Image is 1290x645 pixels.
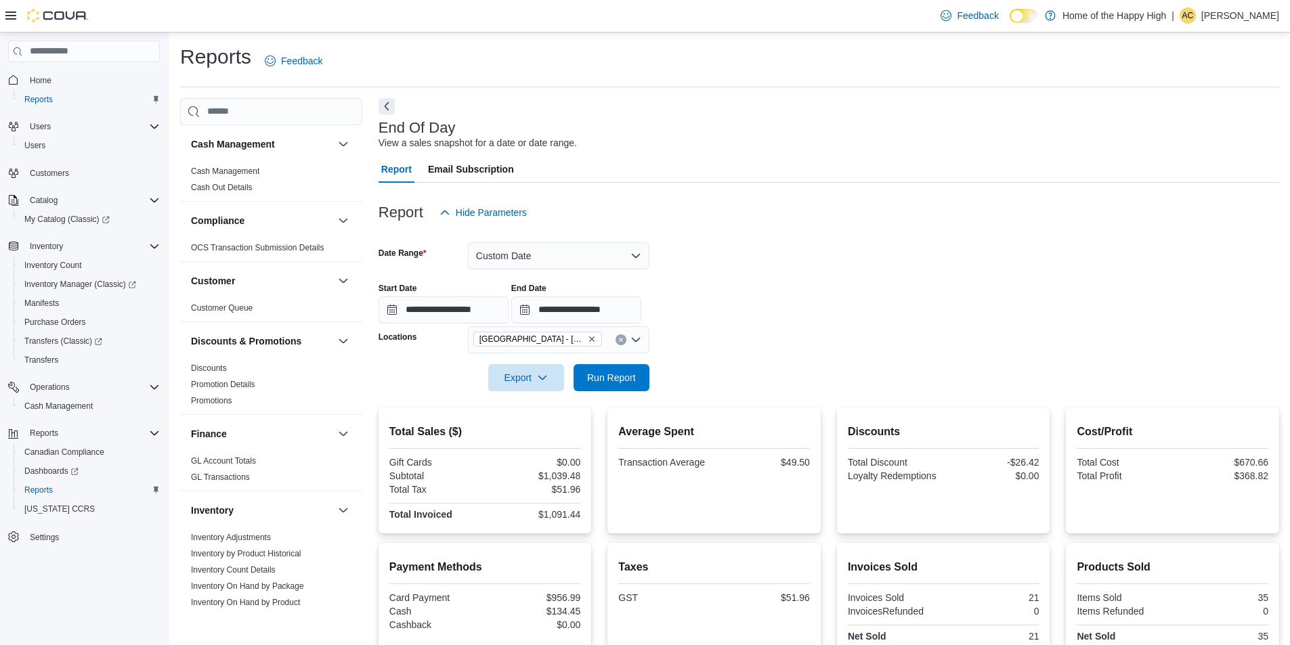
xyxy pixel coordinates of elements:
[379,283,417,294] label: Start Date
[24,238,160,254] span: Inventory
[389,484,482,495] div: Total Tax
[379,98,395,114] button: Next
[19,91,58,108] a: Reports
[191,504,332,517] button: Inventory
[191,427,332,441] button: Finance
[957,9,998,22] span: Feedback
[19,314,91,330] a: Purchase Orders
[488,606,580,617] div: $134.45
[191,274,235,288] h3: Customer
[191,274,332,288] button: Customer
[27,9,88,22] img: Cova
[848,606,941,617] div: InvoicesRefunded
[191,581,304,591] a: Inventory On Hand by Package
[180,453,362,491] div: Finance
[19,137,160,154] span: Users
[335,273,351,289] button: Customer
[488,592,580,603] div: $956.99
[24,118,160,135] span: Users
[191,427,227,441] h3: Finance
[19,398,160,414] span: Cash Management
[191,379,255,390] span: Promotion Details
[30,428,58,439] span: Reports
[14,275,165,294] a: Inventory Manager (Classic)
[1182,7,1194,24] span: AC
[389,470,482,481] div: Subtotal
[379,136,577,150] div: View a sales snapshot for a date or date range.
[14,136,165,155] button: Users
[191,533,271,542] a: Inventory Adjustments
[24,118,56,135] button: Users
[191,549,301,558] a: Inventory by Product Historical
[24,164,160,181] span: Customers
[191,363,227,374] span: Discounts
[191,380,255,389] a: Promotion Details
[19,482,160,498] span: Reports
[19,211,160,227] span: My Catalog (Classic)
[24,379,160,395] span: Operations
[191,456,256,466] a: GL Account Totals
[1077,457,1169,468] div: Total Cost
[379,332,417,342] label: Locations
[191,242,324,253] span: OCS Transaction Submission Details
[488,619,580,630] div: $0.00
[24,528,160,545] span: Settings
[24,447,104,458] span: Canadian Compliance
[191,182,253,193] span: Cash Out Details
[19,352,160,368] span: Transfers
[191,137,275,151] h3: Cash Management
[24,165,74,181] a: Customers
[389,606,482,617] div: Cash
[848,424,1039,440] h2: Discounts
[24,260,82,271] span: Inventory Count
[389,559,581,575] h2: Payment Methods
[24,317,86,328] span: Purchase Orders
[630,334,641,345] button: Open list of options
[191,548,301,559] span: Inventory by Product Historical
[3,191,165,210] button: Catalog
[24,94,53,105] span: Reports
[946,470,1039,481] div: $0.00
[511,296,641,324] input: Press the down key to open a popover containing a calendar.
[1176,470,1268,481] div: $368.82
[19,398,98,414] a: Cash Management
[24,214,110,225] span: My Catalog (Classic)
[379,296,509,324] input: Press the down key to open a popover containing a calendar.
[14,313,165,332] button: Purchase Orders
[588,335,596,343] button: Remove Sherwood Park - Baseline Road - Fire & Flower from selection in this group
[379,204,423,221] h3: Report
[1077,470,1169,481] div: Total Profit
[19,276,160,292] span: Inventory Manager (Classic)
[848,470,941,481] div: Loyalty Redemptions
[1176,631,1268,642] div: 35
[24,298,59,309] span: Manifests
[389,457,482,468] div: Gift Cards
[19,444,160,460] span: Canadian Compliance
[191,532,271,543] span: Inventory Adjustments
[379,248,427,259] label: Date Range
[935,2,1004,29] a: Feedback
[30,121,51,132] span: Users
[496,364,556,391] span: Export
[335,502,351,518] button: Inventory
[335,426,351,442] button: Finance
[618,424,810,440] h2: Average Spent
[191,395,232,406] span: Promotions
[14,332,165,351] a: Transfers (Classic)
[379,120,456,136] h3: End Of Day
[468,242,649,269] button: Custom Date
[19,91,160,108] span: Reports
[389,509,452,520] strong: Total Invoiced
[1180,7,1196,24] div: Allan Cawthorne
[19,501,160,517] span: Washington CCRS
[24,140,45,151] span: Users
[618,457,711,468] div: Transaction Average
[191,303,253,313] span: Customer Queue
[24,466,79,476] span: Dashboards
[3,117,165,136] button: Users
[1176,457,1268,468] div: $670.66
[1062,7,1166,24] p: Home of the Happy High
[180,240,362,261] div: Compliance
[191,363,227,373] a: Discounts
